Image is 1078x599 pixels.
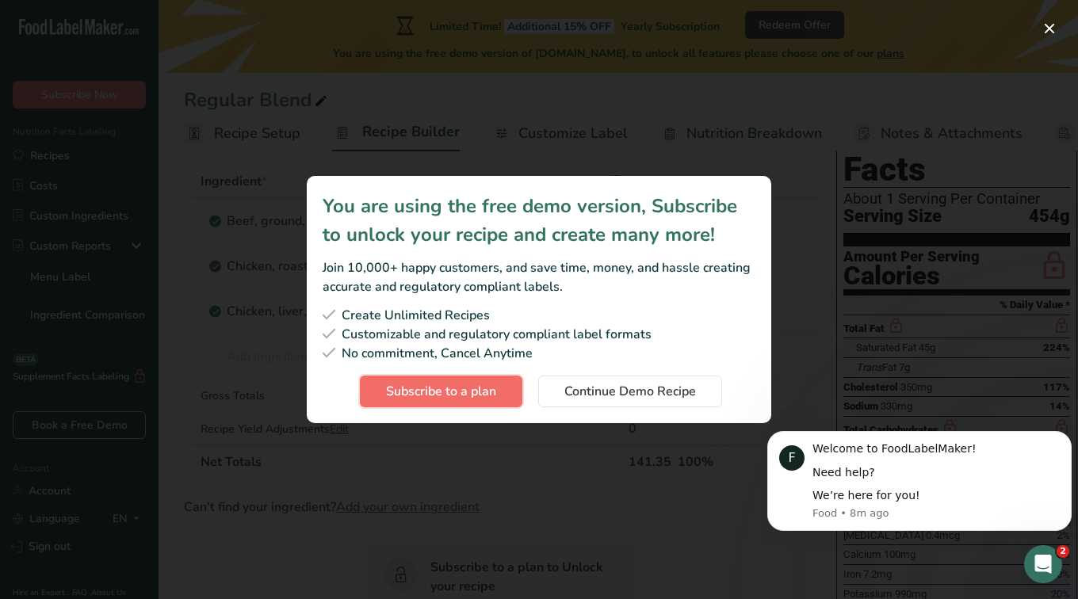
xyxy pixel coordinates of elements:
[1024,545,1062,583] iframe: Intercom live chat
[323,258,755,296] div: Join 10,000+ happy customers, and save time, money, and hassle creating accurate and regulatory c...
[761,407,1078,556] iframe: Intercom notifications message
[360,376,522,407] button: Subscribe to a plan
[538,376,722,407] button: Continue Demo Recipe
[323,344,755,363] div: No commitment, Cancel Anytime
[323,306,755,325] div: Create Unlimited Recipes
[564,382,696,401] span: Continue Demo Recipe
[386,382,496,401] span: Subscribe to a plan
[323,325,755,344] div: Customizable and regulatory compliant label formats
[323,192,755,249] div: You are using the free demo version, Subscribe to unlock your recipe and create many more!
[1057,545,1069,558] span: 2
